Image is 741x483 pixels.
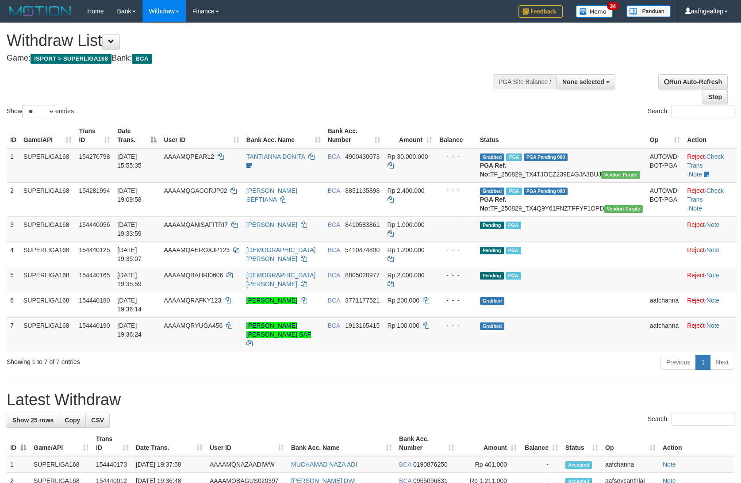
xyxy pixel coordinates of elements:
span: AAAAMQRAFKY123 [164,297,221,304]
input: Search: [672,105,734,118]
span: 154440165 [79,272,110,279]
a: MUCHAMAD NAZA ADI [291,461,357,468]
span: PGA Pending [524,153,568,161]
th: Bank Acc. Name: activate to sort column ascending [288,431,395,456]
span: Pending [480,222,504,229]
img: MOTION_logo.png [7,4,74,18]
td: - [520,456,562,473]
td: aafchanna [646,317,683,351]
div: - - - [439,321,473,330]
a: [DEMOGRAPHIC_DATA][PERSON_NAME] [246,272,316,287]
span: [DATE] 19:09:58 [117,187,142,203]
span: [DATE] 19:33:59 [117,221,142,237]
span: Copy 3771177521 to clipboard [345,297,380,304]
td: 6 [7,292,20,317]
span: Accepted [565,461,592,469]
span: 154440190 [79,322,110,329]
td: · [683,267,737,292]
span: [DATE] 19:36:14 [117,297,142,313]
th: User ID: activate to sort column ascending [160,123,242,148]
a: [PERSON_NAME] [246,297,297,304]
th: Date Trans.: activate to sort column ascending [132,431,206,456]
th: Status [476,123,646,148]
h1: Withdraw List [7,32,485,50]
span: Rp 200.000 [388,297,419,304]
td: AUTOWD-BOT-PGA [646,148,683,183]
label: Show entries [7,105,74,118]
td: · [683,216,737,241]
th: ID: activate to sort column descending [7,431,30,456]
a: Reject [687,272,705,279]
a: Reject [687,187,705,194]
td: SUPERLIGA168 [20,292,75,317]
td: · [683,317,737,351]
th: Bank Acc. Number: activate to sort column ascending [324,123,384,148]
h1: Latest Withdraw [7,391,734,409]
th: Date Trans.: activate to sort column descending [114,123,160,148]
a: [PERSON_NAME] [246,221,297,228]
a: CSV [85,413,110,428]
td: aafchanna [602,456,659,473]
th: Game/API: activate to sort column ascending [30,431,92,456]
span: Copy 0190876250 to clipboard [413,461,448,468]
span: AAAAMQAEROXJP123 [164,246,230,253]
span: [DATE] 19:35:59 [117,272,142,287]
td: 7 [7,317,20,351]
span: Grabbed [480,153,505,161]
span: 154440125 [79,246,110,253]
td: [DATE] 19:37:58 [132,456,206,473]
td: Rp 401,000 [458,456,520,473]
span: Copy 8410583861 to clipboard [345,221,380,228]
a: Show 25 rows [7,413,59,428]
span: 154270798 [79,153,110,160]
td: · [683,292,737,317]
div: PGA Site Balance / [493,74,557,89]
a: TANTIANNA DONITA [246,153,305,160]
span: CSV [91,417,104,424]
div: - - - [439,220,473,229]
span: Rp 2.400.000 [388,187,425,194]
span: Rp 2.000.000 [388,272,425,279]
span: BCA [328,187,340,194]
span: Grabbed [480,297,505,305]
td: · · [683,182,737,216]
label: Search: [648,105,734,118]
span: BCA [328,221,340,228]
span: Vendor URL: https://trx4.1velocity.biz [601,171,640,179]
a: Note [706,322,720,329]
a: Reject [687,322,705,329]
img: Feedback.jpg [518,5,563,18]
span: Grabbed [480,322,505,330]
span: BCA [132,54,152,64]
td: 2 [7,182,20,216]
div: - - - [439,245,473,254]
a: Next [710,355,734,370]
a: Note [706,272,720,279]
select: Showentries [22,105,55,118]
div: - - - [439,271,473,280]
span: AAAAMQGACORJP02 [164,187,227,194]
th: Trans ID: activate to sort column ascending [92,431,132,456]
td: 4 [7,241,20,267]
span: BCA [328,272,340,279]
span: PGA Pending [524,188,568,195]
span: Copy 8805020977 to clipboard [345,272,380,279]
span: Rp 30.000.000 [388,153,428,160]
span: BCA [328,246,340,253]
a: 1 [695,355,710,370]
a: Note [689,171,702,178]
td: AUTOWD-BOT-PGA [646,182,683,216]
span: 154440180 [79,297,110,304]
a: Check Trans [687,153,724,169]
button: None selected [557,74,615,89]
img: Button%20Memo.svg [576,5,613,18]
td: SUPERLIGA168 [20,241,75,267]
th: Trans ID: activate to sort column ascending [75,123,114,148]
th: Balance: activate to sort column ascending [520,431,562,456]
a: Stop [703,89,728,104]
span: Copy 4900430073 to clipboard [345,153,380,160]
span: Pending [480,247,504,254]
th: Amount: activate to sort column ascending [458,431,520,456]
td: 154440173 [92,456,132,473]
span: AAAAMQRYUGA456 [164,322,223,329]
